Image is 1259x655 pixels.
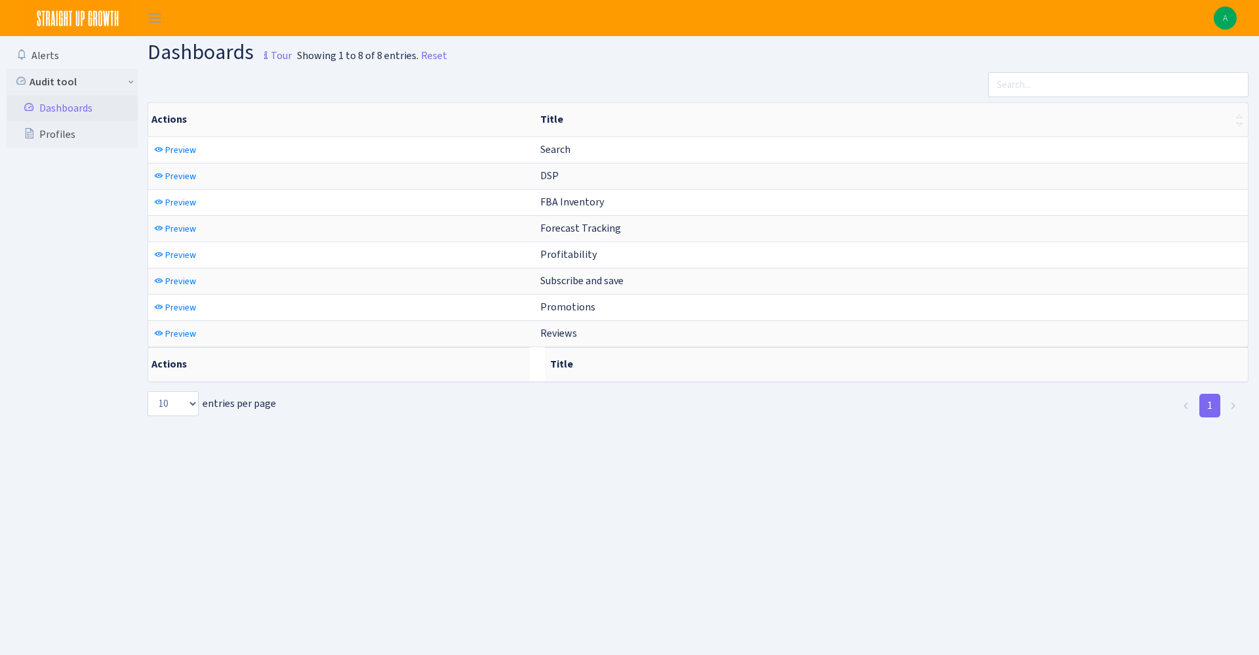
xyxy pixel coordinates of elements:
span: Preview [165,327,196,340]
a: 1 [1199,394,1220,417]
a: Preview [151,192,199,213]
select: entries per page [148,391,199,416]
a: Audit tool [7,69,138,95]
span: Preview [165,275,196,287]
span: Preview [165,249,196,261]
a: Preview [151,140,199,160]
img: Adriana Lara [1214,7,1237,30]
label: entries per page [148,391,276,416]
div: Showing 1 to 8 of 8 entries. [297,48,418,64]
a: Tour [254,38,292,66]
span: Promotions [540,300,595,314]
span: Preview [165,144,196,156]
a: A [1214,7,1237,30]
a: Preview [151,219,199,239]
button: Toggle navigation [138,7,171,29]
a: Preview [151,271,199,291]
span: Preview [165,196,196,209]
span: Profitability [540,247,597,261]
a: Alerts [7,43,138,69]
small: Tour [258,45,292,67]
span: Forecast Tracking [540,221,621,235]
input: Search... [988,72,1249,97]
h1: Dashboards [148,41,292,67]
a: Reset [421,48,447,64]
a: Preview [151,166,199,186]
a: Preview [151,297,199,318]
a: Dashboards [7,95,138,121]
th: Title : activate to sort column ascending [535,103,1248,137]
a: Preview [151,245,199,265]
span: Preview [165,222,196,235]
a: Preview [151,324,199,344]
th: Actions [148,103,535,137]
span: Subscribe and save [540,274,624,287]
th: Title [545,347,1248,381]
th: Actions [148,347,530,381]
span: FBA Inventory [540,195,604,209]
span: DSP [540,169,559,182]
a: Profiles [7,121,138,148]
span: Search [540,142,570,156]
span: Preview [165,301,196,314]
span: Preview [165,170,196,182]
span: Reviews [540,326,577,340]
